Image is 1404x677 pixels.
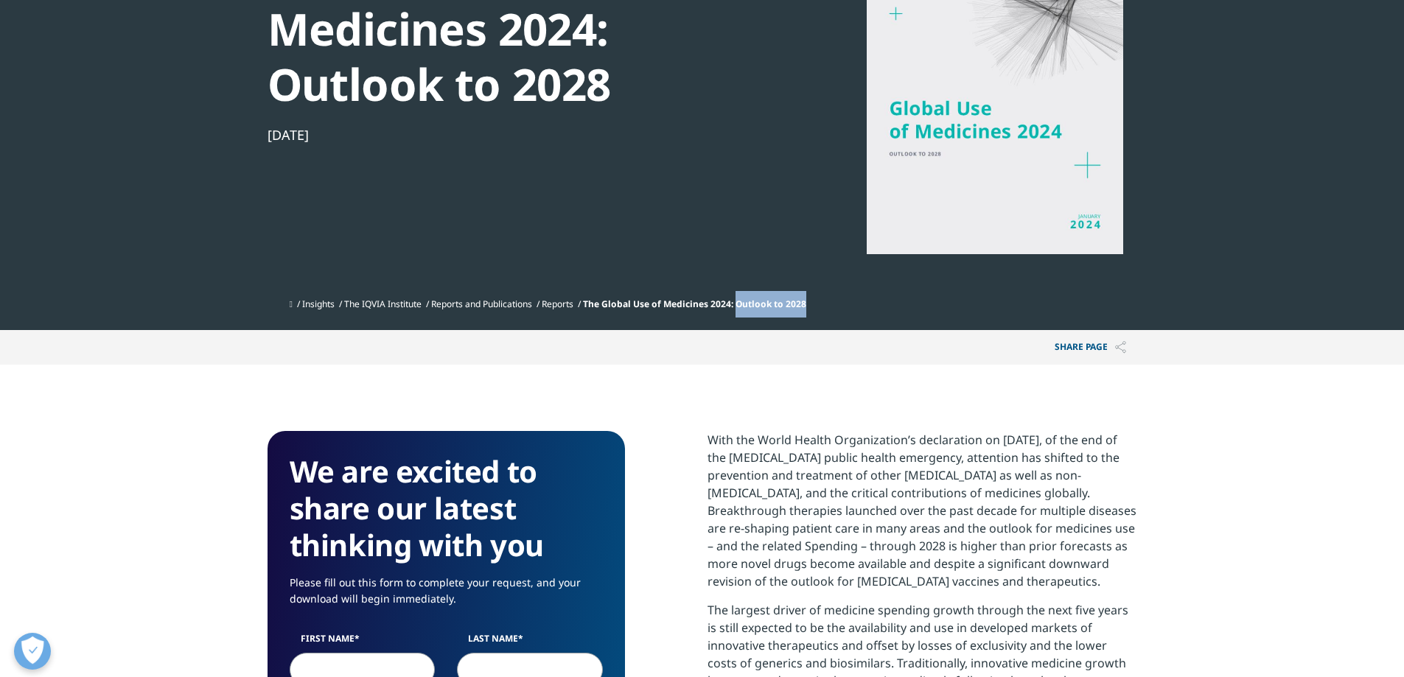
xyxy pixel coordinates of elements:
a: Reports and Publications [431,298,532,310]
p: Please fill out this form to complete your request, and your download will begin immediately. [290,575,603,618]
button: Open Preferences [14,633,51,670]
span: The Global Use of Medicines 2024: Outlook to 2028 [583,298,806,310]
a: Insights [302,298,335,310]
a: The IQVIA Institute [344,298,422,310]
img: Share PAGE [1115,341,1126,354]
label: First Name [290,632,436,653]
h3: We are excited to share our latest thinking with you [290,453,603,564]
p: With the World Health Organization’s declaration on [DATE], of the end of the [MEDICAL_DATA] publ... [708,431,1137,601]
button: Share PAGEShare PAGE [1044,330,1137,365]
label: Last Name [457,632,603,653]
div: [DATE] [268,126,773,144]
a: Reports [542,298,573,310]
p: Share PAGE [1044,330,1137,365]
